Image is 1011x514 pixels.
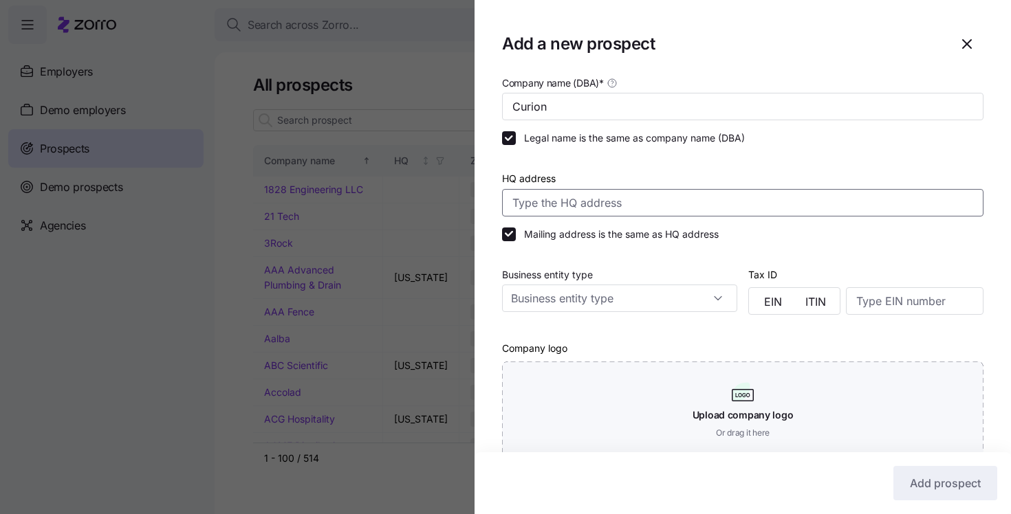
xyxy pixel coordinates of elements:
button: Add prospect [893,466,997,500]
span: ITIN [805,296,826,307]
input: Type EIN number [846,287,983,315]
label: Company logo [502,341,567,356]
input: Type company name [502,93,983,120]
label: HQ address [502,171,556,186]
input: Type the HQ address [502,189,983,216]
label: Mailing address is the same as HQ address [516,227,719,241]
span: EIN [764,296,782,307]
span: Add prospect [910,475,981,491]
label: Tax ID [748,267,777,282]
input: Business entity type [502,284,737,312]
label: Business entity type [502,267,593,282]
h1: Add a new prospect [502,33,655,54]
label: Legal name is the same as company name (DBA) [516,131,745,145]
span: Company name (DBA) * [502,76,604,90]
